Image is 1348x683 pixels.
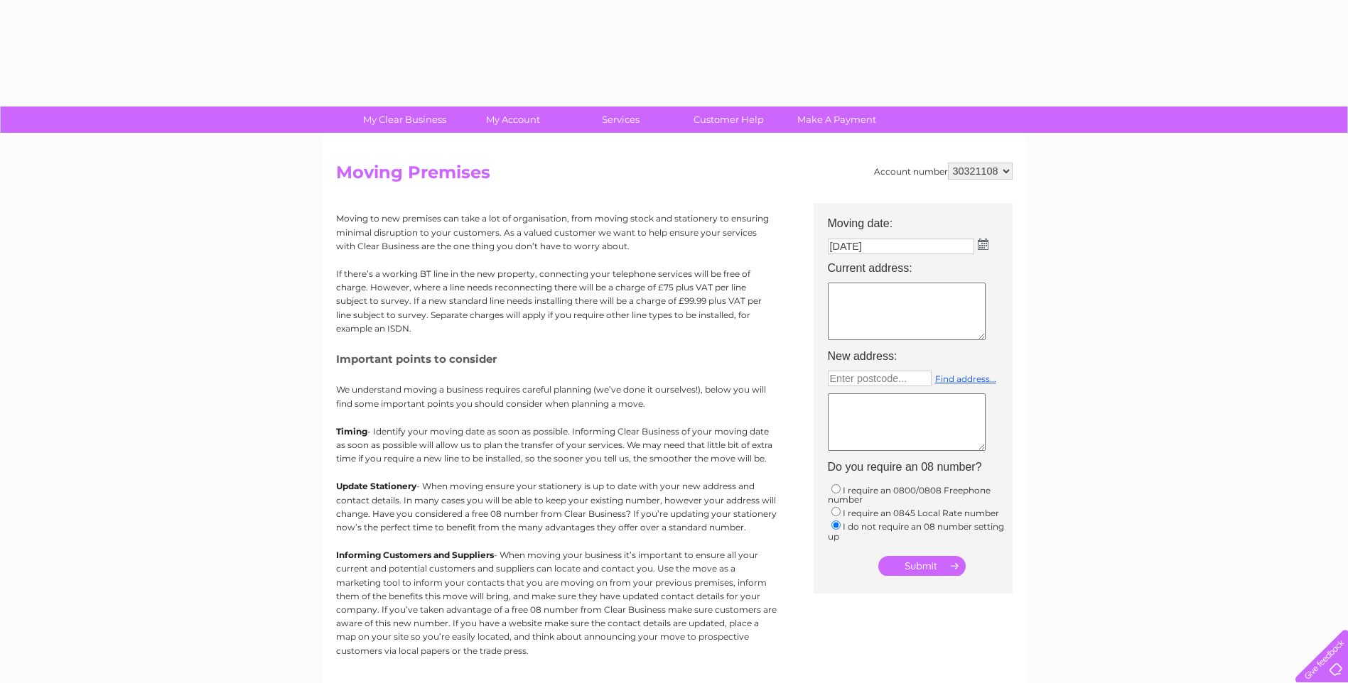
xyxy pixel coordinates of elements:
a: My Account [454,106,571,133]
p: If there’s a working BT line in the new property, connecting your telephone services will be free... [336,267,777,335]
th: Current address: [821,258,1020,279]
a: My Clear Business [346,106,463,133]
p: - When moving ensure your stationery is up to date with your new address and contact details. In ... [336,479,777,534]
h2: Moving Premises [336,163,1013,190]
a: Services [562,106,679,133]
a: Find address... [935,373,996,384]
th: New address: [821,346,1020,367]
b: Informing Customers and Suppliers [336,550,494,560]
input: Submit [878,556,966,576]
img: ... [978,239,988,250]
div: Account number [874,163,1013,180]
b: Update Stationery [336,481,416,491]
p: - When moving your business it’s important to ensure all your current and potential customers and... [336,548,777,657]
th: Do you require an 08 number? [821,457,1020,478]
a: Make A Payment [778,106,895,133]
p: - Identify your moving date as soon as possible. Informing Clear Business of your moving date as ... [336,425,777,466]
h5: Important points to consider [336,353,777,365]
td: I require an 0800/0808 Freephone number I require an 0845 Local Rate number I do not require an 0... [821,479,1020,545]
th: Moving date: [821,203,1020,234]
a: Customer Help [670,106,787,133]
p: We understand moving a business requires careful planning (we’ve done it ourselves!), below you w... [336,383,777,410]
p: Moving to new premises can take a lot of organisation, from moving stock and stationery to ensuri... [336,212,777,253]
b: Timing [336,426,367,437]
